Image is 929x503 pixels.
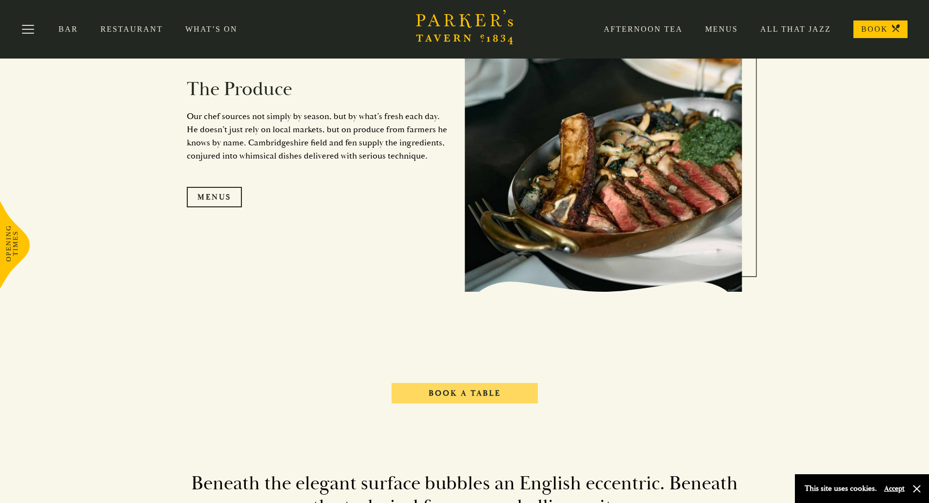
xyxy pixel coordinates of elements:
[392,383,538,403] a: Book A Table
[187,110,450,162] p: Our chef sources not simply by season, but by what’s fresh each day. He doesn’t just rely on loca...
[187,78,450,101] h2: The Produce
[805,482,877,496] p: This site uses cookies.
[884,484,905,493] button: Accept
[912,484,922,494] button: Close and accept
[187,187,242,207] a: Menus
